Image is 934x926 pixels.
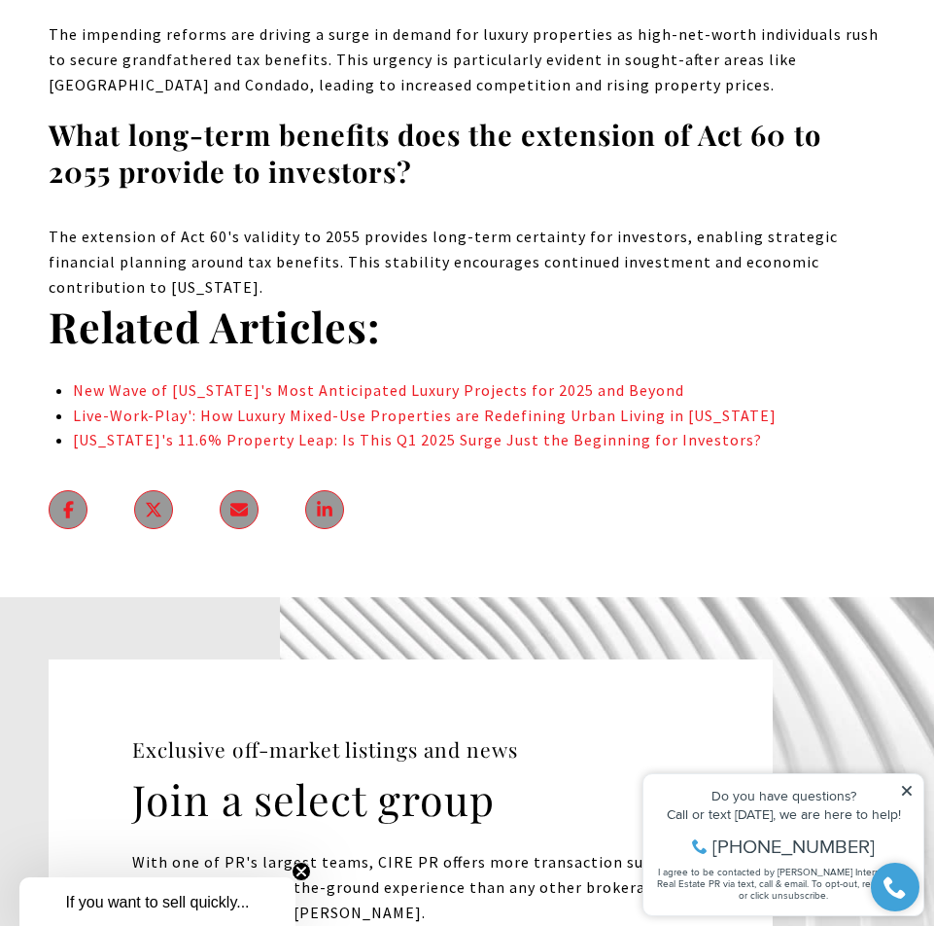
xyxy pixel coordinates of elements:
a: New Wave of Puerto Rico's Most Anticipated Luxury Projects for 2025 and Beyond - open in a new tab [73,380,684,400]
a: facebook - open in a new tab [49,490,87,529]
a: Live-Work-Play': How Luxury Mixed-Use Properties are Redefining Urban Living in Puerto Rico - ope... [73,406,777,425]
div: Call or text [DATE], we are here to help! [20,62,281,76]
h2: Join a select group [132,772,714,827]
p: Exclusive off-market listings and news [132,734,714,766]
span: I agree to be contacted by [PERSON_NAME] International Real Estate PR via text, call & email. To ... [24,120,277,157]
div: Do you have questions? [20,44,281,57]
a: Puerto Rico's 11.6% Property Leap: Is This Q1 2025 Surge Just the Beginning for Investors? - open... [73,430,762,449]
a: twitter - open in a new tab [134,490,173,529]
p: With one of PR's largest teams, CIRE PR offers more transaction support, global reach, and on-the... [132,850,714,925]
p: The extension of Act 60's validity to 2055 provides long-term certainty for investors, enabling s... [49,225,885,300]
strong: What long-term benefits does the extension of Act 60 to 2055 provide to investors? [49,116,821,190]
span: If you want to sell quickly... [65,894,249,910]
strong: Related Articles: [49,298,380,354]
div: If you want to sell quickly... Close teaser [19,877,295,926]
button: Close teaser [292,862,311,881]
p: The impending reforms are driving a surge in demand for luxury properties as high-net-worth indiv... [49,22,885,97]
a: send an email to ?subject=How Act 60’s 2025 Reforms Are Fueling Luxury Home Demand&body= - https:... [220,490,259,529]
a: linkedin - open in a new tab [305,490,344,529]
span: [PHONE_NUMBER] [80,91,242,111]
